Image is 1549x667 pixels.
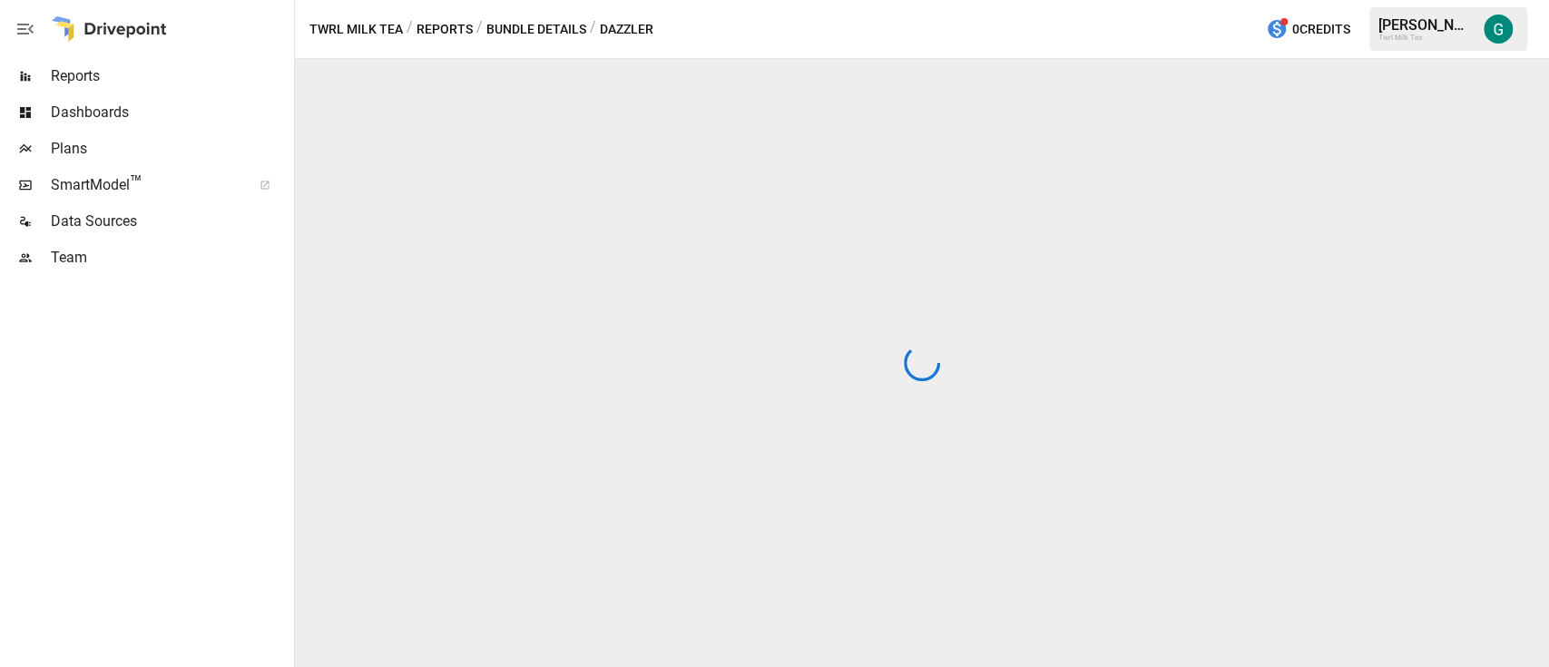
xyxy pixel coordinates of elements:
span: SmartModel [51,174,240,196]
button: Twrl Milk Tea [309,18,403,41]
div: / [476,18,483,41]
span: 0 Credits [1292,18,1350,41]
div: Twrl Milk Tea [1378,34,1473,42]
button: Gordon Hagedorn [1473,4,1524,54]
div: / [407,18,413,41]
span: Plans [51,138,290,160]
span: Team [51,247,290,269]
span: ™ [130,172,142,194]
span: Data Sources [51,211,290,232]
button: Bundle Details [486,18,586,41]
span: Dashboards [51,102,290,123]
button: 0Credits [1259,13,1358,46]
div: / [590,18,596,41]
img: Gordon Hagedorn [1484,15,1513,44]
button: Reports [417,18,473,41]
span: Reports [51,65,290,87]
div: [PERSON_NAME] [1378,16,1473,34]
